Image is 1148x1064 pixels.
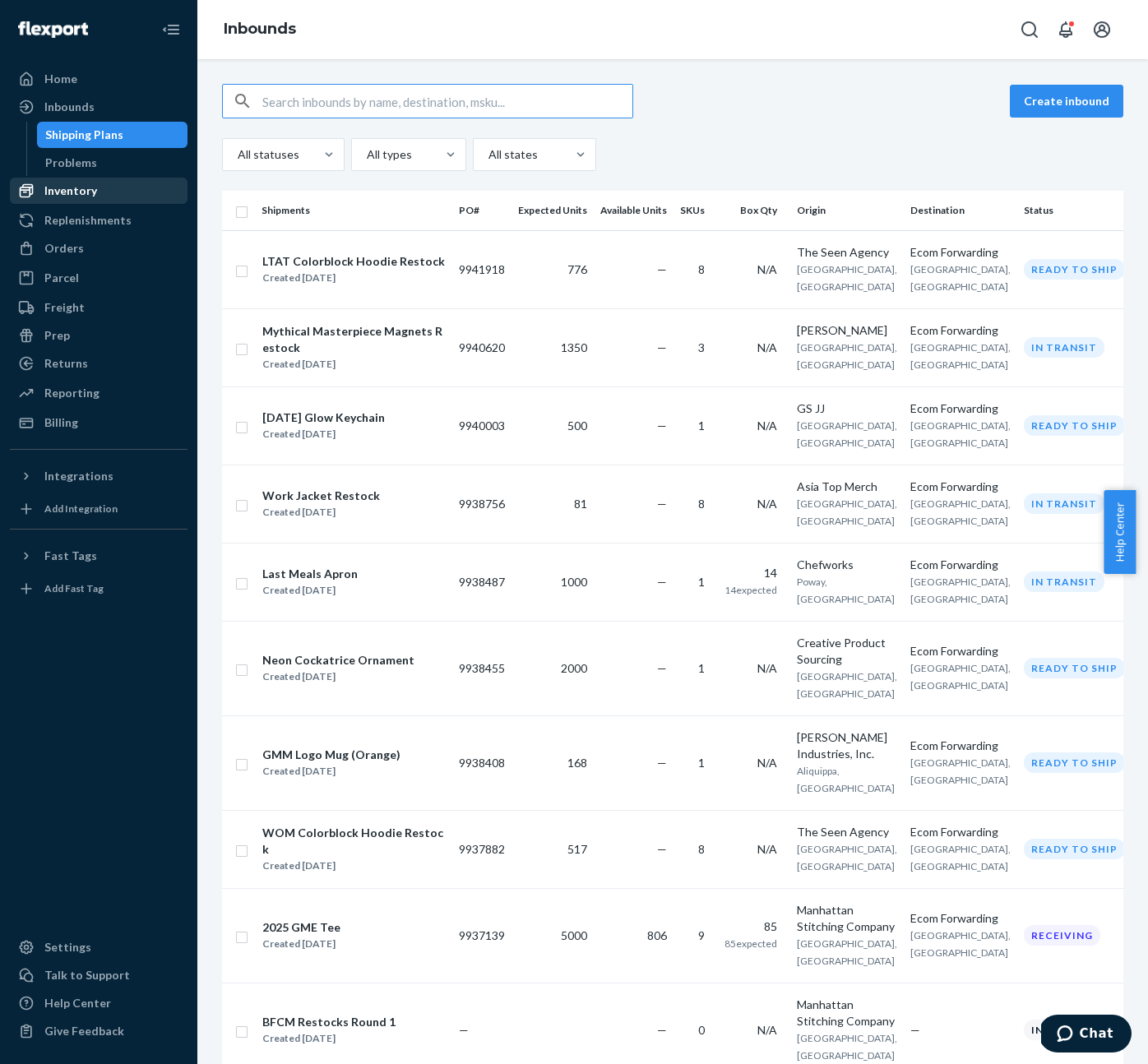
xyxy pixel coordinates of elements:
[1017,191,1138,230] th: Status
[657,419,667,433] span: —
[262,668,414,685] div: Created [DATE]
[797,729,897,762] div: [PERSON_NAME] Industries, Inc.
[452,621,512,715] td: 9938455
[561,575,587,589] span: 1000
[698,262,705,276] span: 8
[797,1032,897,1062] span: [GEOGRAPHIC_DATA], [GEOGRAPHIC_DATA]
[757,262,777,276] span: N/A
[910,576,1011,605] span: [GEOGRAPHIC_DATA], [GEOGRAPHIC_DATA]
[452,230,512,308] td: 9941918
[1104,490,1136,574] button: Help Center
[698,340,705,354] span: 3
[44,270,79,286] div: Parcel
[1013,13,1046,46] button: Open Search Box
[574,497,587,511] span: 81
[224,20,296,38] a: Inbounds
[10,463,187,489] button: Integrations
[452,715,512,810] td: 9938408
[797,902,897,935] div: Manhattan Stitching Company
[44,967,130,983] div: Talk to Support
[1024,925,1100,946] div: Receiving
[698,575,705,589] span: 1
[459,1023,469,1037] span: —
[155,13,187,46] button: Close Navigation
[44,71,77,87] div: Home
[262,1030,396,1047] div: Created [DATE]
[1024,571,1104,592] div: In transit
[452,465,512,543] td: 9938756
[10,380,187,406] a: Reporting
[724,584,777,596] span: 14 expected
[910,910,1011,927] div: Ecom Forwarding
[698,928,705,942] span: 9
[797,824,897,840] div: The Seen Agency
[1024,493,1104,514] div: In transit
[452,543,512,621] td: 9938487
[37,150,188,176] a: Problems
[10,294,187,321] a: Freight
[44,355,88,372] div: Returns
[797,341,897,371] span: [GEOGRAPHIC_DATA], [GEOGRAPHIC_DATA]
[757,340,777,354] span: N/A
[262,426,385,442] div: Created [DATE]
[10,496,187,522] a: Add Integration
[910,756,1011,786] span: [GEOGRAPHIC_DATA], [GEOGRAPHIC_DATA]
[910,497,1011,527] span: [GEOGRAPHIC_DATA], [GEOGRAPHIC_DATA]
[757,842,777,856] span: N/A
[797,997,897,1029] div: Manhattan Stitching Company
[10,178,187,204] a: Inventory
[910,322,1011,339] div: Ecom Forwarding
[657,1023,667,1037] span: —
[910,929,1011,959] span: [GEOGRAPHIC_DATA], [GEOGRAPHIC_DATA]
[10,934,187,960] a: Settings
[698,419,705,433] span: 1
[262,270,445,286] div: Created [DATE]
[698,842,705,856] span: 8
[262,763,400,779] div: Created [DATE]
[44,327,70,344] div: Prep
[1024,415,1125,436] div: Ready to ship
[797,419,897,449] span: [GEOGRAPHIC_DATA], [GEOGRAPHIC_DATA]
[10,962,187,988] button: Talk to Support
[910,479,1011,495] div: Ecom Forwarding
[657,497,667,511] span: —
[698,661,705,675] span: 1
[718,191,790,230] th: Box Qty
[487,146,488,163] input: All states
[262,504,380,520] div: Created [DATE]
[211,6,309,53] ol: breadcrumbs
[790,191,904,230] th: Origin
[724,937,777,950] span: 85 expected
[797,263,897,293] span: [GEOGRAPHIC_DATA], [GEOGRAPHIC_DATA]
[797,670,897,700] span: [GEOGRAPHIC_DATA], [GEOGRAPHIC_DATA]
[236,146,238,163] input: All statuses
[797,479,897,495] div: Asia Top Merch
[567,756,587,770] span: 168
[724,918,777,935] div: 85
[1086,13,1118,46] button: Open account menu
[910,341,1011,371] span: [GEOGRAPHIC_DATA], [GEOGRAPHIC_DATA]
[797,635,897,668] div: Creative Product Sourcing
[910,662,1011,692] span: [GEOGRAPHIC_DATA], [GEOGRAPHIC_DATA]
[657,842,667,856] span: —
[910,1023,920,1037] span: —
[44,385,100,401] div: Reporting
[561,661,587,675] span: 2000
[262,936,340,952] div: Created [DATE]
[797,765,895,794] span: Aliquippa, [GEOGRAPHIC_DATA]
[797,937,897,967] span: [GEOGRAPHIC_DATA], [GEOGRAPHIC_DATA]
[910,419,1011,449] span: [GEOGRAPHIC_DATA], [GEOGRAPHIC_DATA]
[647,928,667,942] span: 806
[262,253,445,270] div: LTAT Colorblock Hoodie Restock
[452,810,512,888] td: 9937882
[262,825,445,858] div: WOM Colorblock Hoodie Restock
[44,240,84,257] div: Orders
[674,191,718,230] th: SKUs
[262,323,445,356] div: Mythical Masterpiece Magnets Restock
[262,747,400,763] div: GMM Logo Mug (Orange)
[10,235,187,261] a: Orders
[262,652,414,668] div: Neon Cockatrice Ornament
[10,990,187,1016] a: Help Center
